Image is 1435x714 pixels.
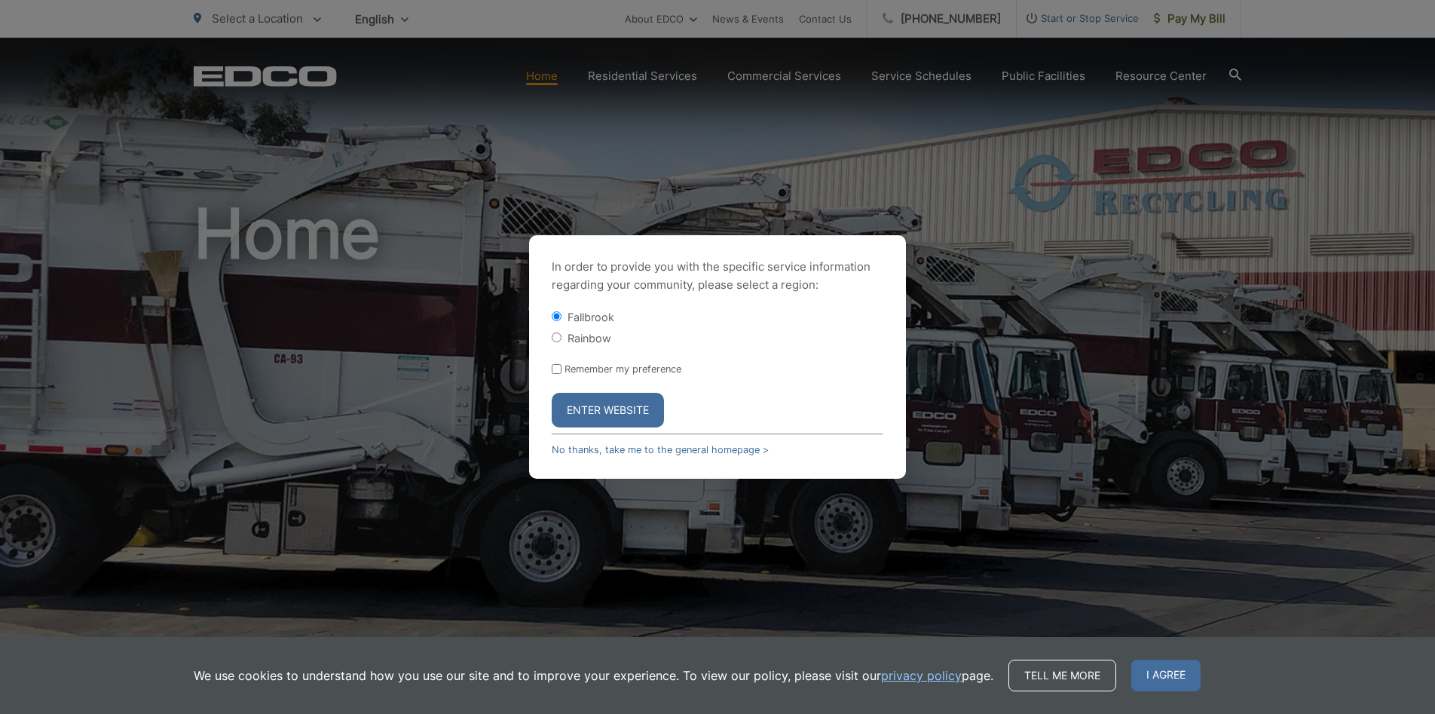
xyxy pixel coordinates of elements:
label: Fallbrook [568,311,614,323]
p: In order to provide you with the specific service information regarding your community, please se... [552,258,883,294]
label: Remember my preference [565,363,681,375]
span: I agree [1131,660,1201,691]
label: Rainbow [568,332,611,345]
p: We use cookies to understand how you use our site and to improve your experience. To view our pol... [194,667,993,685]
button: Enter Website [552,393,664,427]
a: No thanks, take me to the general homepage > [552,444,769,455]
a: privacy policy [881,667,962,685]
a: Tell me more [1008,660,1116,691]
